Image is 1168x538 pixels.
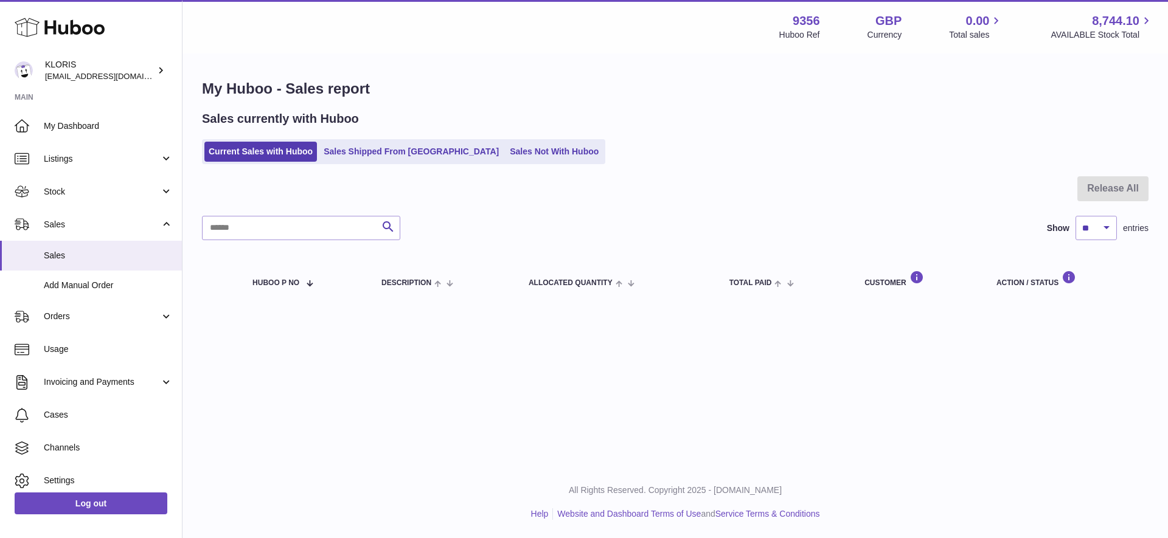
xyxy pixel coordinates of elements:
div: KLORIS [45,59,155,82]
h1: My Huboo - Sales report [202,79,1149,98]
h2: Sales currently with Huboo [202,111,359,127]
a: Log out [15,492,167,514]
span: Usage [44,343,173,355]
span: 8,744.10 [1092,13,1139,29]
a: Website and Dashboard Terms of Use [557,509,701,519]
span: Invoicing and Payments [44,376,160,388]
span: Settings [44,475,173,486]
a: Sales Not With Huboo [506,142,603,162]
span: Sales [44,250,173,261]
strong: 9356 [793,13,820,29]
span: Listings [44,153,160,165]
div: Action / Status [996,271,1136,287]
a: Service Terms & Conditions [715,509,820,519]
span: Total sales [949,29,1003,41]
span: My Dashboard [44,120,173,132]
a: Current Sales with Huboo [204,142,317,162]
span: Orders [44,311,160,322]
span: Description [381,279,431,287]
div: Currency [867,29,902,41]
a: 0.00 Total sales [949,13,1003,41]
span: Stock [44,186,160,198]
span: Huboo P no [252,279,299,287]
span: Channels [44,442,173,454]
a: Help [531,509,549,519]
span: ALLOCATED Quantity [529,279,613,287]
span: Add Manual Order [44,280,173,291]
span: Total paid [729,279,772,287]
span: 0.00 [966,13,990,29]
label: Show [1047,222,1069,234]
span: Sales [44,219,160,230]
a: 8,744.10 AVAILABLE Stock Total [1051,13,1153,41]
p: All Rights Reserved. Copyright 2025 - [DOMAIN_NAME] [192,485,1158,496]
li: and [553,508,819,520]
strong: GBP [875,13,902,29]
span: AVAILABLE Stock Total [1051,29,1153,41]
div: Customer [864,271,972,287]
img: huboo@kloriscbd.com [15,61,33,80]
a: Sales Shipped From [GEOGRAPHIC_DATA] [319,142,503,162]
div: Huboo Ref [779,29,820,41]
span: [EMAIL_ADDRESS][DOMAIN_NAME] [45,71,179,81]
span: entries [1123,222,1149,234]
span: Cases [44,409,173,421]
